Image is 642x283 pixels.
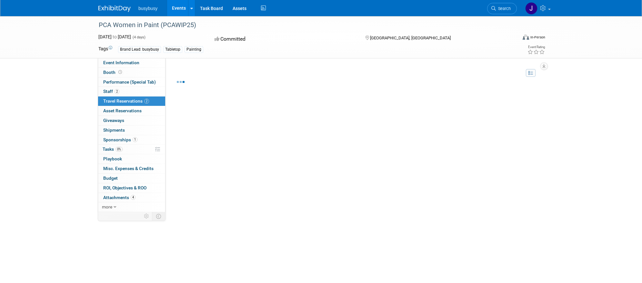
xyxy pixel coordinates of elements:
a: Staff2 [98,87,165,96]
a: Tasks0% [98,145,165,154]
span: Budget [103,176,118,181]
div: Painting [185,46,203,53]
a: Sponsorships1 [98,135,165,145]
span: Search [496,6,511,11]
img: Format-Inperson.png [523,35,529,40]
span: Attachments [103,195,135,200]
span: 1 [133,137,137,142]
span: 2 [115,89,119,94]
div: Committed [213,34,355,45]
a: Shipments [98,126,165,135]
span: ROI, Objectives & ROO [103,185,146,190]
div: Event Rating [527,45,545,49]
span: Travel Reservations [103,98,149,104]
span: more [102,204,112,209]
span: 4 [131,195,135,200]
span: 2 [144,99,149,104]
a: Booth [98,68,165,77]
a: Budget [98,174,165,183]
img: ExhibitDay [98,5,131,12]
a: Event Information [98,58,165,67]
span: Performance (Special Tab) [103,79,156,85]
span: Asset Reservations [103,108,142,113]
span: [GEOGRAPHIC_DATA], [GEOGRAPHIC_DATA] [370,35,451,40]
span: Tasks [103,147,123,152]
div: PCA Women in Paint (PCAWIP25) [96,19,507,31]
a: Giveaways [98,116,165,125]
span: [DATE] [DATE] [98,34,131,39]
td: Personalize Event Tab Strip [141,212,152,220]
span: Event Information [103,60,139,65]
td: Toggle Event Tabs [152,212,166,220]
img: Jess Wenrich [525,2,537,15]
a: Search [487,3,517,14]
span: Misc. Expenses & Credits [103,166,154,171]
a: Misc. Expenses & Credits [98,164,165,173]
span: Giveaways [103,118,124,123]
a: more [98,202,165,212]
a: Playbook [98,154,165,164]
a: Travel Reservations2 [98,96,165,106]
span: Booth not reserved yet [117,70,123,75]
span: 0% [115,147,123,152]
span: Booth [103,70,123,75]
img: loading... [177,81,185,83]
span: Sponsorships [103,137,137,142]
div: Tabletop [163,46,182,53]
span: (4 days) [132,35,145,39]
div: Event Format [479,34,545,43]
span: Staff [103,89,119,94]
span: to [112,34,118,39]
a: ROI, Objectives & ROO [98,183,165,193]
a: Attachments4 [98,193,165,202]
td: Tags [98,45,112,53]
span: busybusy [138,6,157,11]
a: Asset Reservations [98,106,165,116]
div: Brand Lead: busybusy [118,46,161,53]
a: Performance (Special Tab) [98,77,165,87]
div: In-Person [530,35,545,40]
span: Shipments [103,127,125,133]
span: Playbook [103,156,122,161]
